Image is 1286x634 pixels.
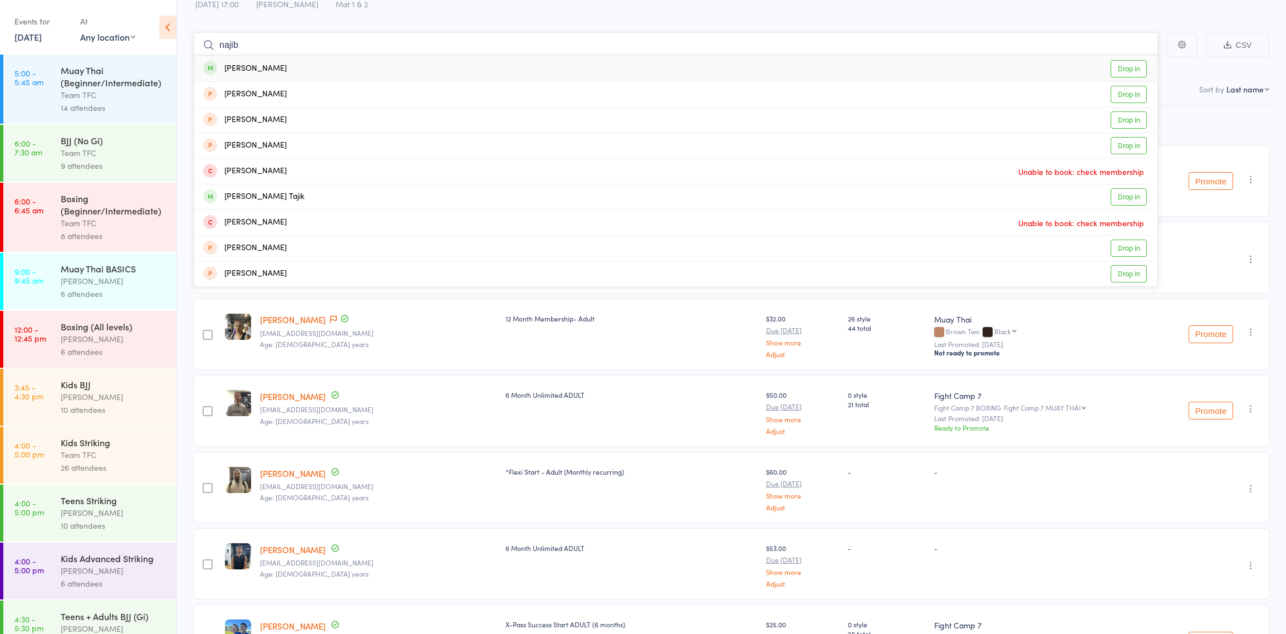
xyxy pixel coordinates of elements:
div: X-Pass Success Start ADULT (6 months) [505,620,757,629]
div: [PERSON_NAME] [203,114,287,126]
a: [PERSON_NAME] [260,391,326,402]
time: 6:00 - 7:30 am [14,139,42,157]
a: 9:00 -9:45 amMuay Thai BASICS[PERSON_NAME]6 attendees [3,253,176,310]
a: Adjust [766,350,840,358]
span: 0 style [848,620,925,629]
a: 3:45 -4:30 pmKids BJJ[PERSON_NAME]10 attendees [3,369,176,426]
div: [PERSON_NAME] [61,564,167,577]
img: image1722590005.png [225,467,251,493]
time: 3:45 - 4:30 pm [14,383,43,401]
div: $60.00 [766,467,840,511]
div: - [934,543,1147,553]
a: Adjust [766,504,840,511]
a: 4:00 -5:00 pmTeens Striking[PERSON_NAME]10 attendees [3,485,176,542]
div: 10 attendees [61,519,167,532]
div: Brown Two [934,328,1147,337]
div: Teens Striking [61,494,167,506]
div: [PERSON_NAME] [203,216,287,229]
small: Due [DATE] [766,480,840,487]
div: 6 Month Unlimited ADULT [505,543,757,553]
div: 10 attendees [61,403,167,416]
a: Drop in [1111,111,1147,129]
div: $50.00 [766,390,840,434]
div: Ready to Promote [934,423,1147,432]
span: Unable to book: check membership [1015,163,1147,180]
a: [PERSON_NAME] [260,544,326,555]
div: Muay Thai [934,314,1147,325]
small: taejiboyhan@naver.com [260,406,496,413]
small: Rgrey2007@live.com.au [260,329,496,337]
div: Kids BJJ [61,378,167,391]
div: [PERSON_NAME] [203,62,287,75]
div: At [80,12,135,31]
div: Any location [80,31,135,43]
a: 12:00 -12:45 pmBoxing (All levels)[PERSON_NAME]6 attendees [3,311,176,368]
small: Due [DATE] [766,403,840,411]
div: - [848,543,925,553]
a: Drop in [1111,240,1147,257]
a: [PERSON_NAME] [260,314,326,325]
div: Team TFC [61,147,167,159]
div: Events for [14,12,69,31]
div: 14 attendees [61,101,167,114]
a: 5:00 -5:45 amMuay Thai (Beginner/Intermediate)Team TFC14 attendees [3,55,176,124]
time: 4:00 - 5:00 pm [14,441,44,459]
div: 6 attendees [61,345,167,358]
div: Team TFC [61,217,167,230]
div: Kids Striking [61,436,167,448]
img: image1752225458.png [225,543,251,569]
img: image1736308713.png [225,390,251,416]
a: [PERSON_NAME] [260,620,326,632]
label: Sort by [1199,84,1224,95]
a: Show more [766,568,840,576]
div: 6 attendees [61,287,167,300]
div: 6 attendees [61,577,167,590]
a: Adjust [766,580,840,587]
div: Last name [1226,84,1264,95]
div: [PERSON_NAME] [61,506,167,519]
div: Fight Camp 7 BOXING [934,404,1147,411]
div: Boxing (All levels) [61,320,167,333]
button: Promote [1189,172,1233,190]
div: Teens + Adults BJJ (Gi) [61,610,167,622]
div: Fight Camp 7 [934,390,1147,401]
a: 6:00 -6:45 amBoxing (Beginner/Intermediate)Team TFC8 attendees [3,183,176,252]
time: 9:00 - 9:45 am [14,267,43,285]
a: 4:00 -5:00 pmKids StrikingTeam TFC26 attendees [3,427,176,484]
small: Teanau.h87@gmail.com [260,482,496,490]
span: Age: [DEMOGRAPHIC_DATA] years [260,492,369,502]
span: Age: [DEMOGRAPHIC_DATA] years [260,416,369,426]
div: Fight Camp 7 [934,620,1147,631]
div: $32.00 [766,314,840,358]
div: [PERSON_NAME] [203,242,287,255]
div: Black [994,328,1011,335]
small: Due [DATE] [766,556,840,564]
a: Drop in [1111,265,1147,282]
span: Age: [DEMOGRAPHIC_DATA] years [260,569,369,578]
small: Due [DATE] [766,326,840,334]
div: 26 attendees [61,461,167,474]
div: Muay Thai (Beginner/Intermediate) [61,64,167,89]
div: BJJ (No Gi) [61,134,167,147]
span: 44 total [848,323,925,333]
span: 21 total [848,399,925,409]
small: Last Promoted: [DATE] [934,414,1147,422]
a: Drop in [1111,188,1147,206]
time: 6:00 - 6:45 am [14,197,43,214]
div: 9 attendees [61,159,167,172]
div: [PERSON_NAME] [203,88,287,101]
span: Age: [DEMOGRAPHIC_DATA] years [260,339,369,349]
a: Drop in [1111,60,1147,77]
div: $53.00 [766,543,840,587]
a: 6:00 -7:30 amBJJ (No Gi)Team TFC9 attendees [3,125,176,182]
div: [PERSON_NAME] [61,333,167,345]
span: 0 style [848,390,925,399]
a: 4:00 -5:00 pmKids Advanced Striking[PERSON_NAME]6 attendees [3,543,176,599]
button: Promote [1189,325,1233,343]
div: Team TFC [61,448,167,461]
small: Last Promoted: [DATE] [934,340,1147,348]
a: Adjust [766,427,840,435]
div: *Flexi Start - Adult (Monthly recurring) [505,467,757,476]
time: 4:00 - 5:00 pm [14,557,44,574]
time: 5:00 - 5:45 am [14,69,43,86]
